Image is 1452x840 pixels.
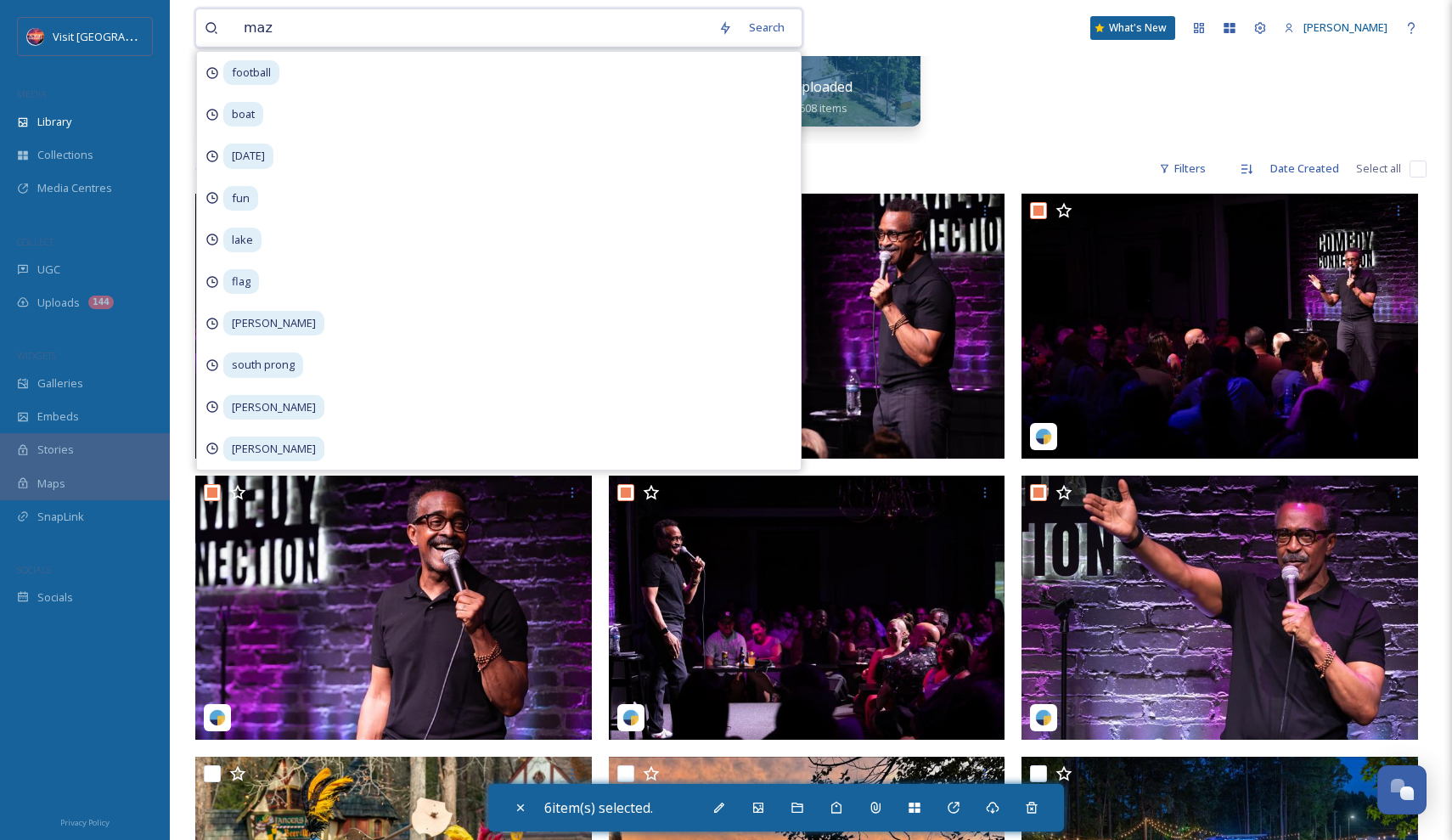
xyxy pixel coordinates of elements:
span: [PERSON_NAME] [223,395,324,420]
span: SOCIALS [17,563,51,576]
span: UGC [37,262,60,278]
span: [DATE] [223,144,273,168]
div: Filters [1151,152,1214,185]
img: jenvesp-18452095861018789.webp [609,476,1005,741]
span: south prong [223,352,303,377]
span: flag [223,269,259,294]
img: snapsea-logo.png [1035,428,1052,445]
span: Stories [37,442,74,458]
span: uploaded [793,77,853,96]
span: boat [223,102,263,127]
input: Search your library [235,9,710,47]
a: uploaded1608 items [793,79,853,116]
span: [PERSON_NAME] [223,311,324,335]
span: Maps [37,476,65,492]
span: [PERSON_NAME] [1303,20,1387,35]
img: Logo%20Image.png [27,28,44,45]
img: jenvesp-18028654847204234.webp [609,194,1005,459]
span: WIDGETS [17,349,56,362]
a: Privacy Policy [60,811,110,832]
span: SnapLink [37,509,84,525]
span: Visit [GEOGRAPHIC_DATA][PERSON_NAME] [53,28,268,44]
a: What's New [1090,16,1175,40]
span: lake [223,228,262,252]
span: [PERSON_NAME] [223,437,324,461]
span: Privacy Policy [60,817,110,828]
div: Search [740,11,793,44]
span: MEDIA [17,87,47,100]
img: snapsea-logo.png [622,709,639,726]
span: Media Centres [37,180,112,196]
span: fun [223,186,258,211]
span: Select all [1356,161,1401,177]
span: Collections [37,147,93,163]
button: Open Chat [1377,765,1427,815]
img: snapsea-logo.png [209,709,226,726]
span: football [223,60,279,85]
a: [PERSON_NAME] [1275,11,1396,44]
span: 1608 items [793,100,847,116]
span: Socials [37,589,73,606]
img: jenvesp-18114637852399649.webp [1021,476,1418,741]
img: jenvesp-17895035589061656.webp [1021,194,1418,459]
div: Date Created [1262,152,1348,185]
img: snapsea-logo.png [1035,709,1052,726]
span: 6 item(s) selected. [544,798,653,817]
img: jenvesp-18012642140320190.webp [195,476,592,741]
span: COLLECT [17,235,53,248]
span: Galleries [37,375,83,392]
span: Embeds [37,409,79,425]
span: 670 file s [195,161,235,177]
span: Uploads [37,295,80,311]
img: jenvesp-17954728187816095.webp [195,194,592,459]
div: 144 [88,296,114,309]
span: Library [37,114,71,130]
